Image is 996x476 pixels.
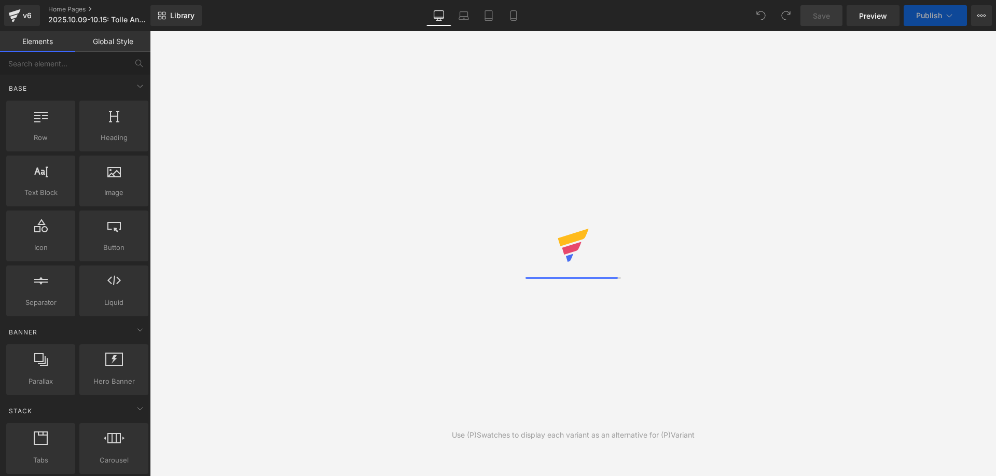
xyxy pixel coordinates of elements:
span: Icon [9,242,72,253]
a: v6 [4,5,40,26]
span: Save [813,10,830,21]
span: Hero Banner [82,376,145,387]
span: Base [8,83,28,93]
button: Publish [904,5,967,26]
span: Button [82,242,145,253]
a: Global Style [75,31,150,52]
span: Parallax [9,376,72,387]
button: More [971,5,992,26]
a: New Library [150,5,202,26]
span: Preview [859,10,887,21]
div: v6 [21,9,34,22]
span: Stack [8,406,33,416]
span: Image [82,187,145,198]
span: Liquid [82,297,145,308]
div: Use (P)Swatches to display each variant as an alternative for (P)Variant [452,429,695,441]
span: 2025.10.09-10.15: Tolle Angebote – Jetzt sparen! [48,16,148,24]
span: Carousel [82,455,145,466]
button: Redo [776,5,796,26]
span: Library [170,11,195,20]
span: Tabs [9,455,72,466]
span: Text Block [9,187,72,198]
span: Banner [8,327,38,337]
a: Preview [847,5,900,26]
a: Tablet [476,5,501,26]
span: Publish [916,11,942,20]
a: Home Pages [48,5,168,13]
span: Separator [9,297,72,308]
button: Undo [751,5,771,26]
a: Mobile [501,5,526,26]
span: Heading [82,132,145,143]
span: Row [9,132,72,143]
a: Desktop [426,5,451,26]
a: Laptop [451,5,476,26]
